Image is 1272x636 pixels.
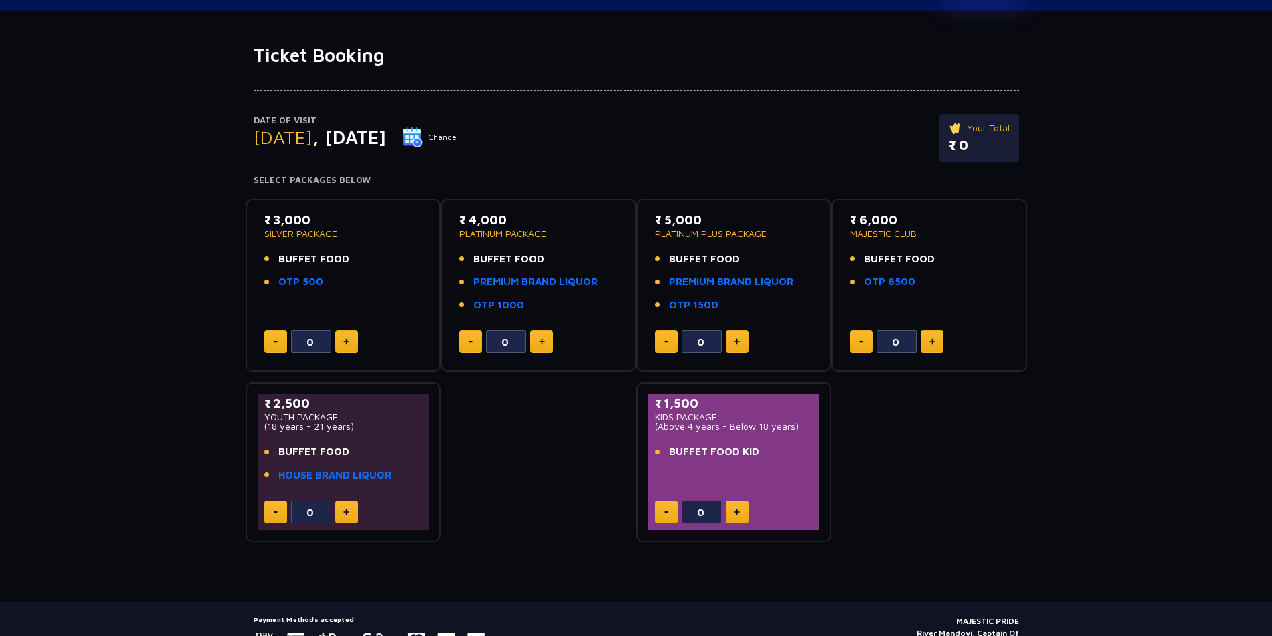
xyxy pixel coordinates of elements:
[459,211,618,229] p: ₹ 4,000
[669,274,793,290] a: PREMIUM BRAND LIQUOR
[254,126,312,148] span: [DATE]
[949,121,1010,135] p: Your Total
[864,274,915,290] a: OTP 6500
[949,121,963,135] img: ticket
[859,341,863,343] img: minus
[274,341,278,343] img: minus
[264,412,423,422] p: YOUTH PACKAGE
[264,229,423,238] p: SILVER PACKAGE
[264,422,423,431] p: (18 years - 21 years)
[473,274,598,290] a: PREMIUM BRAND LIQUOR
[655,422,813,431] p: (Above 4 years - Below 18 years)
[254,615,485,623] h5: Payment Methods accepted
[254,114,457,127] p: Date of Visit
[254,44,1019,67] h1: Ticket Booking
[473,252,544,267] span: BUFFET FOOD
[664,341,668,343] img: minus
[664,511,668,513] img: minus
[655,394,813,412] p: ₹ 1,500
[312,126,386,148] span: , [DATE]
[278,444,349,460] span: BUFFET FOOD
[669,298,718,313] a: OTP 1500
[655,229,813,238] p: PLATINUM PLUS PACKAGE
[669,444,759,460] span: BUFFET FOOD KID
[402,127,457,148] button: Change
[459,229,618,238] p: PLATINUM PACKAGE
[343,338,349,345] img: plus
[539,338,545,345] img: plus
[850,211,1008,229] p: ₹ 6,000
[278,252,349,267] span: BUFFET FOOD
[469,341,473,343] img: minus
[278,274,323,290] a: OTP 500
[734,338,740,345] img: plus
[655,211,813,229] p: ₹ 5,000
[254,175,1019,186] h4: Select Packages Below
[655,412,813,422] p: KIDS PACKAGE
[343,509,349,515] img: plus
[949,135,1010,155] p: ₹ 0
[669,252,740,267] span: BUFFET FOOD
[264,394,423,412] p: ₹ 2,500
[850,229,1008,238] p: MAJESTIC CLUB
[734,509,740,515] img: plus
[278,468,391,483] a: HOUSE BRAND LIQUOR
[864,252,935,267] span: BUFFET FOOD
[264,211,423,229] p: ₹ 3,000
[473,298,524,313] a: OTP 1000
[274,511,278,513] img: minus
[929,338,935,345] img: plus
